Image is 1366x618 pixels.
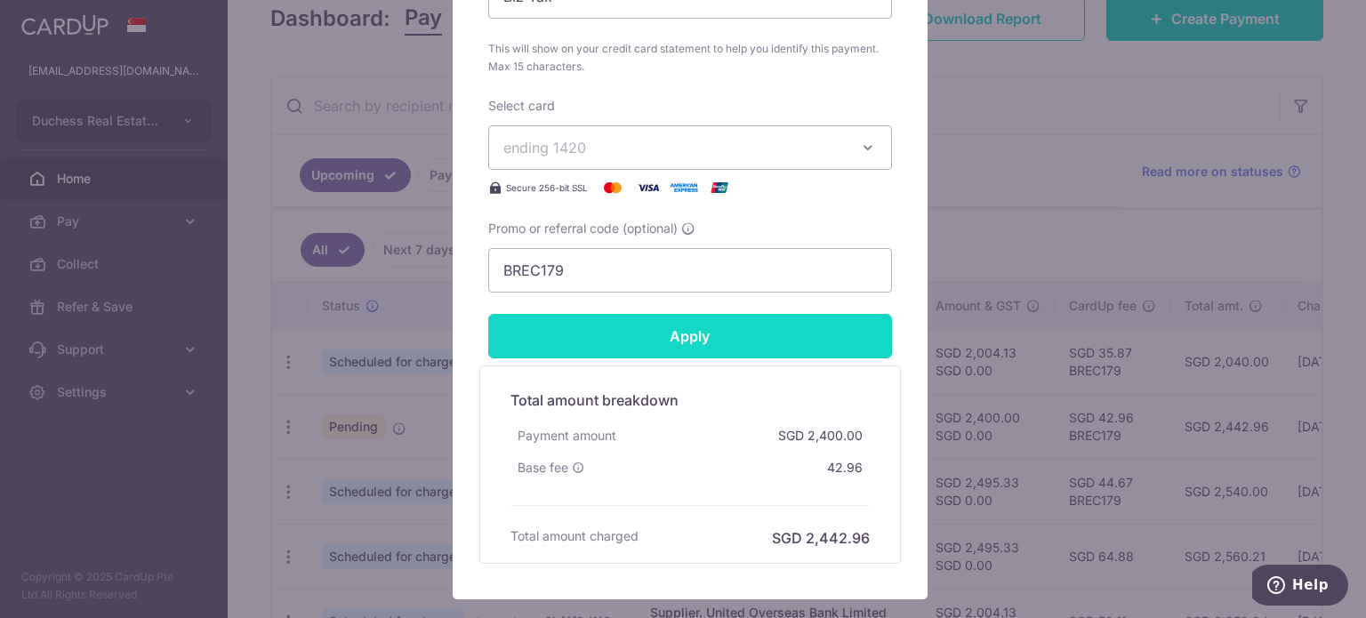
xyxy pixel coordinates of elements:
[1252,565,1348,609] iframe: Opens a widget where you can find more information
[510,420,623,452] div: Payment amount
[595,177,631,198] img: Mastercard
[488,40,892,76] span: This will show on your credit card statement to help you identify this payment. Max 15 characters.
[488,220,678,237] span: Promo or referral code (optional)
[488,125,892,170] button: ending 1420
[772,527,870,549] h6: SGD 2,442.96
[510,527,639,545] h6: Total amount charged
[702,177,737,198] img: UnionPay
[771,420,870,452] div: SGD 2,400.00
[518,459,568,477] span: Base fee
[488,314,892,358] input: Apply
[503,139,586,157] span: ending 1420
[506,181,588,195] span: Secure 256-bit SSL
[631,177,666,198] img: Visa
[820,452,870,484] div: 42.96
[510,389,870,411] h5: Total amount breakdown
[488,97,555,115] label: Select card
[666,177,702,198] img: American Express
